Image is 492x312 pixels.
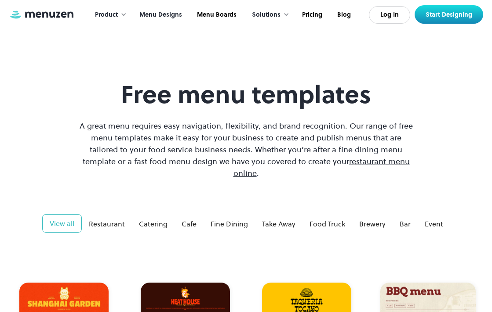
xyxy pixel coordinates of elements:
[211,219,248,229] div: Fine Dining
[50,218,74,229] div: View all
[95,10,118,20] div: Product
[189,1,243,29] a: Menu Boards
[425,219,443,229] div: Event
[294,1,329,29] a: Pricing
[369,6,410,24] a: Log In
[86,1,131,29] div: Product
[400,219,411,229] div: Bar
[243,1,294,29] div: Solutions
[139,219,168,229] div: Catering
[252,10,281,20] div: Solutions
[415,5,483,24] a: Start Designing
[182,219,197,229] div: Cafe
[359,219,386,229] div: Brewery
[131,1,189,29] a: Menu Designs
[89,219,125,229] div: Restaurant
[310,219,345,229] div: Food Truck
[329,1,357,29] a: Blog
[77,80,415,109] h1: Free menu templates
[262,219,295,229] div: Take Away
[77,120,415,179] p: A great menu requires easy navigation, flexibility, and brand recognition. Our range of free menu...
